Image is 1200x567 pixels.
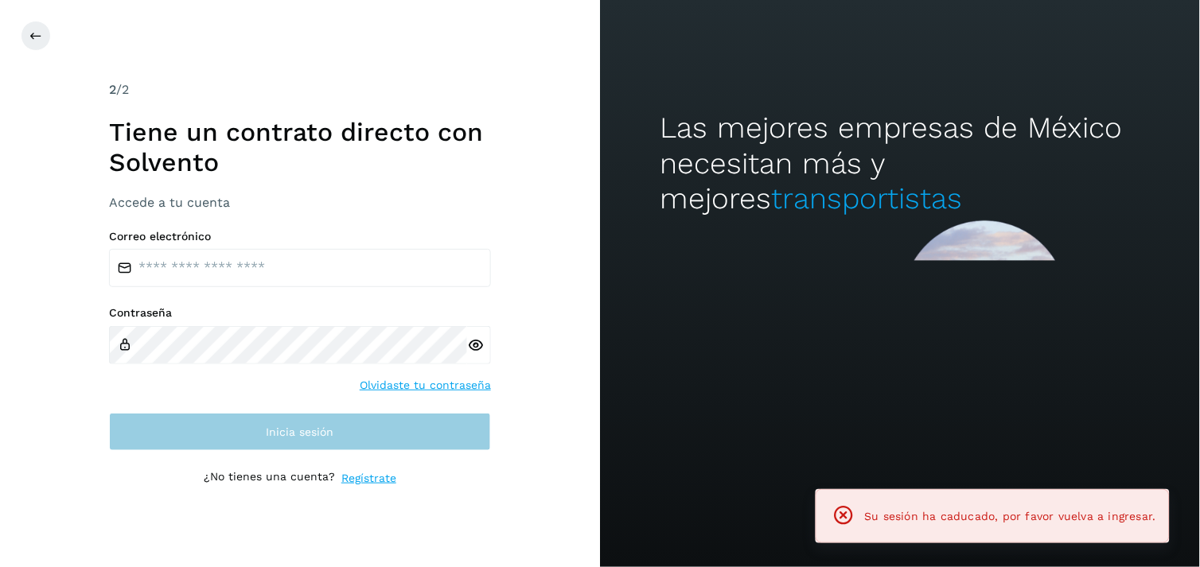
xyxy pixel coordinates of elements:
[865,510,1156,522] span: Su sesión ha caducado, por favor vuelva a ingresar.
[109,117,491,178] h1: Tiene un contrato directo con Solvento
[341,470,396,487] a: Regístrate
[109,230,491,243] label: Correo electrónico
[771,181,962,216] span: transportistas
[660,111,1140,216] h2: Las mejores empresas de México necesitan más y mejores
[204,470,335,487] p: ¿No tienes una cuenta?
[109,195,491,210] h3: Accede a tu cuenta
[109,306,491,320] label: Contraseña
[109,82,116,97] span: 2
[109,413,491,451] button: Inicia sesión
[109,80,491,99] div: /2
[360,377,491,394] a: Olvidaste tu contraseña
[267,426,334,437] span: Inicia sesión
